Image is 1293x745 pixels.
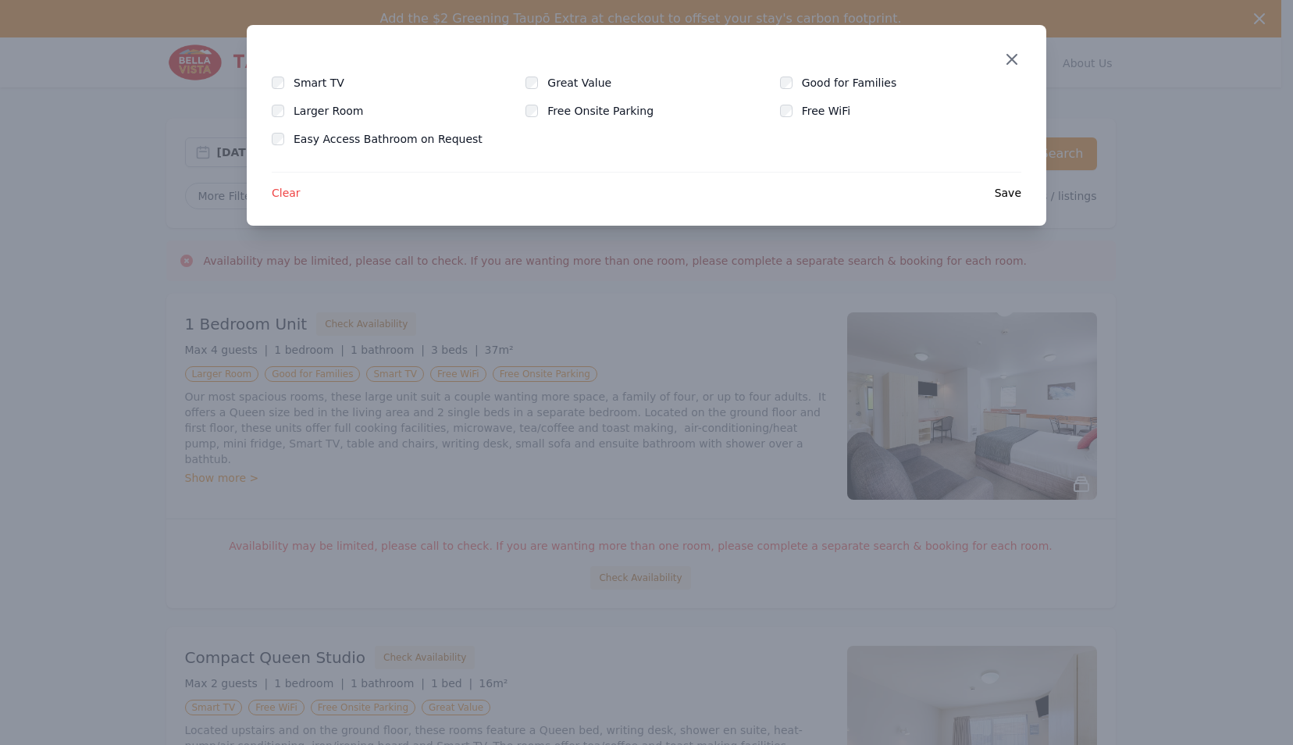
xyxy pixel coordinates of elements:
[294,131,501,147] label: Easy Access Bathroom on Request
[547,75,630,91] label: Great Value
[294,103,382,119] label: Larger Room
[995,185,1021,201] span: Save
[272,185,301,201] span: Clear
[294,75,363,91] label: Smart TV
[547,103,672,119] label: Free Onsite Parking
[802,75,916,91] label: Good for Families
[802,103,870,119] label: Free WiFi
